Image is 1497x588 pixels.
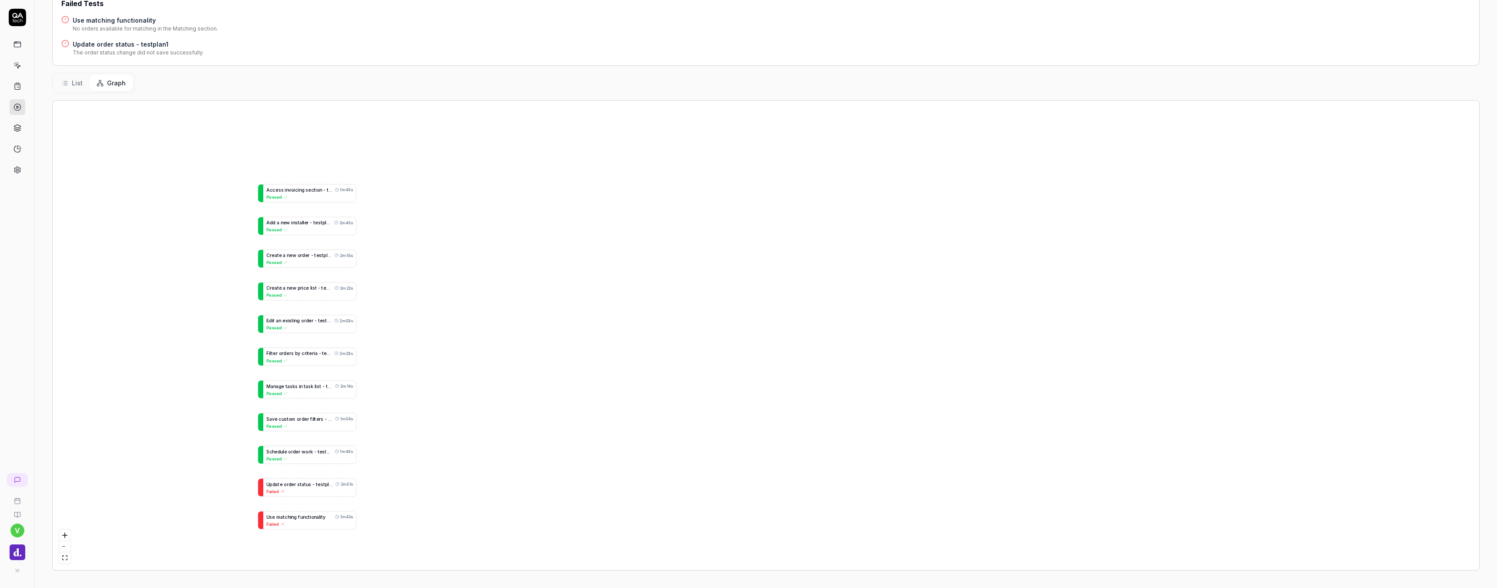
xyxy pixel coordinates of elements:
[270,187,273,193] span: c
[270,220,273,226] span: d
[331,318,334,324] span: a
[72,78,83,88] span: List
[339,351,353,356] time: 2m 28s
[266,187,270,193] span: A
[275,416,278,422] span: e
[325,449,331,454] span: t
[3,504,31,518] a: Documentation
[289,416,292,422] span: o
[304,318,306,324] span: r
[258,217,356,235] div: Addanewinstaller-testplan12m 46sPassed
[266,194,282,200] span: Passed
[276,514,281,520] span: m
[270,285,272,291] span: r
[278,449,281,454] span: d
[73,16,218,25] h4: Use matching functionality
[291,351,294,356] span: s
[273,351,276,356] span: e
[279,383,282,389] span: g
[283,285,285,291] span: a
[308,253,309,258] span: r
[315,220,318,226] span: e
[287,383,290,389] span: a
[323,253,326,258] span: p
[271,383,273,389] span: a
[293,449,296,454] span: d
[272,187,275,193] span: c
[330,449,333,454] span: a
[314,253,316,258] span: t
[323,187,326,193] span: -
[291,449,293,454] span: r
[319,416,321,422] span: r
[292,285,296,291] span: w
[276,318,279,324] span: a
[321,220,322,226] span: t
[269,351,270,356] span: i
[321,416,323,422] span: s
[73,40,204,49] h4: Update order status - testplan1
[330,285,333,291] span: p
[266,351,269,356] span: F
[291,481,294,487] span: e
[275,285,277,291] span: a
[281,220,283,226] span: n
[318,220,321,226] span: s
[276,383,279,389] span: a
[323,481,325,487] span: t
[289,318,292,324] span: s
[340,285,353,291] time: 2m 22s
[319,449,322,454] span: e
[54,75,90,91] button: List
[319,383,321,389] span: t
[289,285,292,291] span: e
[258,478,356,497] div: Updateorderstatus-testplan2m 51sFailed
[258,250,356,268] a: Createaneworder-testplan12m 55sPassed
[258,315,356,333] a: Editanexistingorder-testpla2m 58sPassed
[258,413,356,431] div: Savecustomorderfilters-tes1m 54sPassed
[315,318,317,324] span: -
[325,481,328,487] span: p
[270,351,271,356] span: l
[294,187,295,193] span: i
[266,318,269,324] span: E
[317,187,320,193] span: o
[320,318,323,324] span: e
[275,253,277,258] span: a
[303,285,306,291] span: c
[288,514,290,520] span: h
[269,514,272,520] span: s
[258,446,356,464] div: Scheduleorderwork-testpla1m 48sPassed
[314,416,316,422] span: t
[339,318,353,324] time: 2m 58s
[300,253,302,258] span: r
[90,75,133,91] button: Graph
[258,348,356,366] div: Filterordersbycriteria-testp2m 28sPassed
[311,285,312,291] span: i
[286,351,289,356] span: e
[306,481,309,487] span: u
[269,449,272,454] span: c
[297,318,300,324] span: g
[282,318,285,324] span: e
[279,351,282,356] span: o
[283,351,286,356] span: d
[286,187,289,193] span: n
[298,253,301,258] span: o
[285,318,288,324] span: x
[273,383,276,389] span: n
[298,220,299,226] span: t
[272,481,275,487] span: d
[321,285,323,291] span: t
[302,416,305,422] span: d
[269,416,272,422] span: a
[341,481,353,487] time: 2m 51s
[302,351,305,356] span: c
[266,324,282,331] span: Passed
[301,318,304,324] span: o
[258,380,356,399] div: Managetasksintasklist-tes2m 14sPassed
[325,318,331,324] span: t
[322,449,325,454] span: s
[314,351,315,356] span: i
